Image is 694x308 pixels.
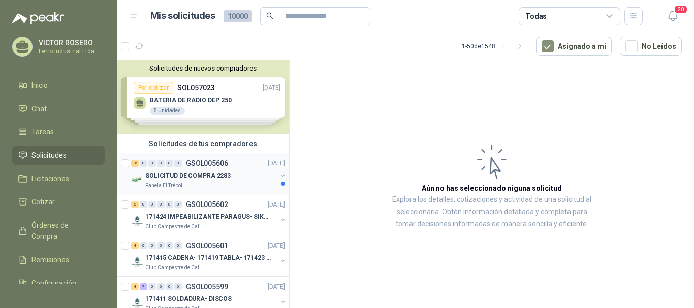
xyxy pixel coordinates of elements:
p: Club Campestre de Cali [145,264,201,272]
div: 0 [166,201,173,208]
a: Configuración [12,273,105,293]
a: Cotizar [12,192,105,212]
img: Company Logo [131,215,143,227]
span: search [266,12,273,19]
p: [DATE] [268,241,285,251]
button: Solicitudes de nuevos compradores [121,64,285,72]
div: 0 [157,201,165,208]
div: Todas [525,11,547,22]
div: 0 [174,160,182,167]
button: 20 [664,7,682,25]
p: [DATE] [268,282,285,292]
div: 0 [174,242,182,249]
span: Inicio [31,80,48,91]
div: 0 [148,283,156,290]
p: GSOL005601 [186,242,228,249]
img: Logo peakr [12,12,64,24]
div: 0 [148,201,156,208]
a: Remisiones [12,250,105,269]
span: Solicitudes [31,150,67,161]
div: Solicitudes de tus compradores [117,134,289,153]
p: Panela El Trébol [145,182,182,190]
div: 0 [157,242,165,249]
a: Solicitudes [12,146,105,165]
div: 0 [157,160,165,167]
span: Cotizar [31,196,55,208]
div: 2 [131,201,139,208]
a: 16 0 0 0 0 0 GSOL005606[DATE] Company LogoSOLICITUD DE COMPRA 2283Panela El Trébol [131,157,287,190]
p: [DATE] [268,159,285,168]
span: Tareas [31,126,54,138]
p: GSOL005599 [186,283,228,290]
h3: Aún no has seleccionado niguna solicitud [422,183,562,194]
div: 0 [140,160,147,167]
p: 171415 CADENA- 171419 TABLA- 171423 VARILLA [145,253,272,263]
p: 171424 IMPEABILIZANTE PARAGUS- SIKALASTIC [145,212,272,222]
a: Tareas [12,122,105,142]
img: Company Logo [131,256,143,268]
div: 0 [140,242,147,249]
p: Ferro Industrial Ltda [39,48,102,54]
h1: Mis solicitudes [150,9,215,23]
button: No Leídos [620,37,682,56]
span: 10000 [224,10,252,22]
div: 0 [148,160,156,167]
p: Explora los detalles, cotizaciones y actividad de una solicitud al seleccionarla. Obtén informaci... [391,194,592,230]
a: 4 0 0 0 0 0 GSOL005601[DATE] Company Logo171415 CADENA- 171419 TABLA- 171423 VARILLAClub Campestr... [131,239,287,272]
div: 16 [131,160,139,167]
div: 1 - 50 de 1548 [462,38,528,54]
span: Órdenes de Compra [31,220,95,242]
span: Configuración [31,278,76,289]
span: 20 [674,5,688,14]
span: Chat [31,103,47,114]
div: 0 [174,201,182,208]
a: Licitaciones [12,169,105,188]
p: GSOL005606 [186,160,228,167]
a: 2 0 0 0 0 0 GSOL005602[DATE] Company Logo171424 IMPEABILIZANTE PARAGUS- SIKALASTICClub Campestre ... [131,198,287,231]
div: 0 [166,242,173,249]
p: GSOL005602 [186,201,228,208]
a: Inicio [12,76,105,95]
p: Club Campestre de Cali [145,223,201,231]
a: Chat [12,99,105,118]
p: SOLICITUD DE COMPRA 2283 [145,171,231,181]
div: 0 [174,283,182,290]
div: 0 [166,160,173,167]
span: Licitaciones [31,173,69,184]
p: 171411 SOLDADURA- DISCOS [145,294,232,304]
p: VICTOR ROSERO [39,39,102,46]
div: 0 [166,283,173,290]
div: 7 [140,283,147,290]
div: Solicitudes de nuevos compradoresPor cotizarSOL057023[DATE] BATERIA DE RADIO DEP 2505 UnidadesPor... [117,60,289,134]
button: Asignado a mi [536,37,612,56]
div: 4 [131,242,139,249]
a: Órdenes de Compra [12,216,105,246]
span: Remisiones [31,254,69,265]
div: 4 [131,283,139,290]
img: Company Logo [131,174,143,186]
p: [DATE] [268,200,285,210]
div: 0 [148,242,156,249]
div: 0 [157,283,165,290]
div: 0 [140,201,147,208]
